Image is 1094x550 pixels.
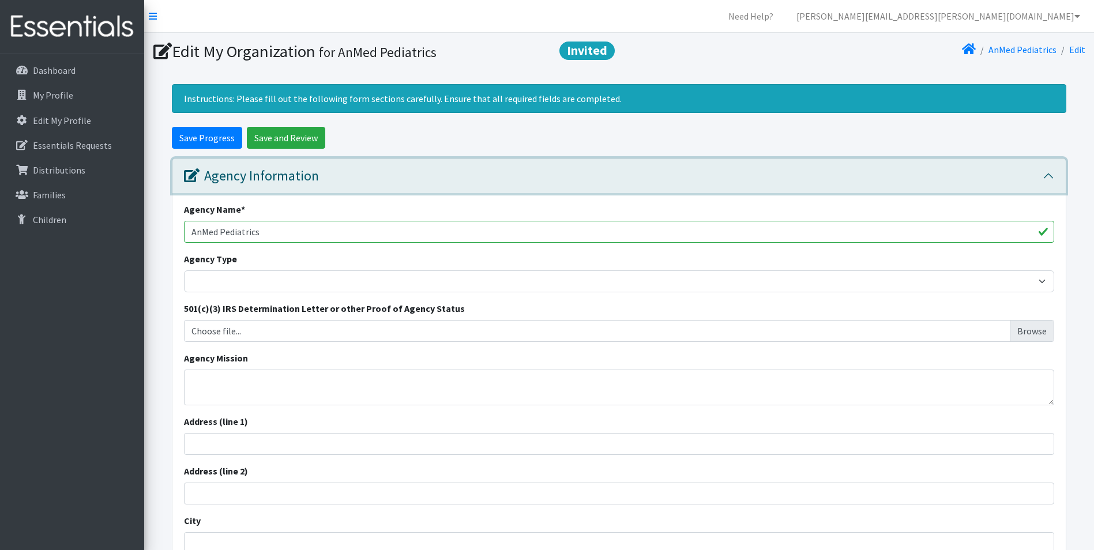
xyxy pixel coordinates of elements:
a: Distributions [5,159,140,182]
p: Edit My Profile [33,115,91,126]
input: Save and Review [247,127,325,149]
p: Children [33,214,66,225]
label: Address (line 1) [184,415,248,428]
button: Agency Information [172,159,1066,194]
small: for AnMed Pediatrics [319,44,437,61]
label: City [184,514,201,528]
label: 501(c)(3) IRS Determination Letter or other Proof of Agency Status [184,302,465,315]
img: HumanEssentials [5,7,140,46]
a: Edit My Profile [5,109,140,132]
a: My Profile [5,84,140,107]
a: Dashboard [5,59,140,82]
a: AnMed Pediatrics [988,44,1057,55]
div: Agency Information [184,168,319,184]
label: Agency Type [184,252,237,266]
label: Agency Name [184,202,245,216]
input: Save Progress [172,127,242,149]
a: Essentials Requests [5,134,140,157]
a: Edit [1069,44,1085,55]
span: Invited [559,42,615,60]
p: Distributions [33,164,85,176]
a: Children [5,208,140,231]
a: Families [5,183,140,206]
label: Choose file... [184,320,1054,342]
a: [PERSON_NAME][EMAIL_ADDRESS][PERSON_NAME][DOMAIN_NAME] [787,5,1089,28]
div: Instructions: Please fill out the following form sections carefully. Ensure that all required fie... [172,84,1066,113]
label: Address (line 2) [184,464,248,478]
abbr: required [241,204,245,215]
p: Families [33,189,66,201]
p: Essentials Requests [33,140,112,151]
a: Need Help? [719,5,783,28]
h1: Edit My Organization [153,42,615,62]
p: Dashboard [33,65,76,76]
label: Agency Mission [184,351,248,365]
p: My Profile [33,89,73,101]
